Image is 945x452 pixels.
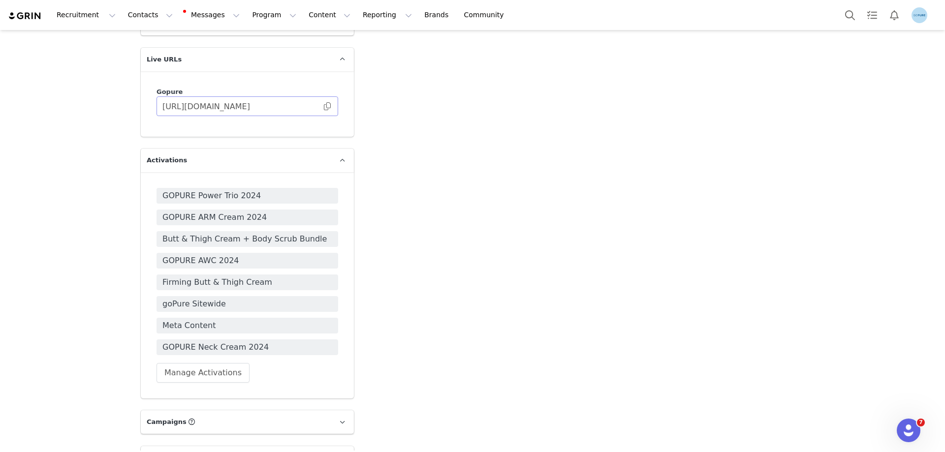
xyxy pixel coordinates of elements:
button: Content [303,4,356,26]
a: Community [458,4,514,26]
button: Reporting [357,4,418,26]
span: Activations [147,155,187,165]
span: GOPURE AWC 2024 [162,255,332,267]
img: 6480d7a5-50c8-4045-ac5d-22a5aead743a.png [912,7,927,23]
button: Notifications [883,4,905,26]
span: GOPURE Neck Cream 2024 [162,341,332,353]
span: Live URLs [147,55,182,64]
span: Firming Butt & Thigh Cream [162,276,332,288]
a: Tasks [861,4,883,26]
button: Search [839,4,861,26]
iframe: Intercom live chat [897,419,920,442]
button: Program [246,4,302,26]
img: grin logo [8,11,42,21]
span: Gopure [157,88,183,95]
button: Contacts [122,4,179,26]
span: Meta Content [162,320,332,331]
button: Messages [179,4,246,26]
button: Recruitment [51,4,122,26]
button: Profile [906,7,937,23]
body: Rich Text Area. Press ALT-0 for help. [8,8,404,19]
span: GOPURE ARM Cream 2024 [162,211,332,223]
a: Brands [418,4,457,26]
span: goPure Sitewide [162,298,332,310]
span: Campaigns [147,417,187,427]
span: 7 [917,419,925,426]
span: Butt & Thigh Cream + Body Scrub Bundle [162,233,332,245]
button: Manage Activations [157,363,250,383]
span: GOPURE Power Trio 2024 [162,190,332,202]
